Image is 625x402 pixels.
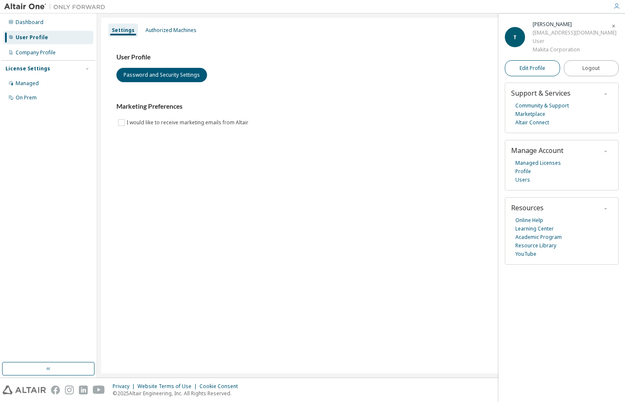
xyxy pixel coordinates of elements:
[145,27,197,34] div: Authorized Machines
[520,65,545,72] span: Edit Profile
[515,241,556,250] a: Resource Library
[515,102,569,110] a: Community & Support
[4,3,110,11] img: Altair One
[113,383,137,390] div: Privacy
[515,159,561,167] a: Managed Licenses
[582,64,600,72] span: Logout
[505,60,560,76] a: Edit Profile
[513,34,517,41] span: T
[533,29,617,37] div: [EMAIL_ADDRESS][DOMAIN_NAME]
[515,250,536,258] a: YouTube
[515,118,549,127] a: Altair Connect
[113,390,243,397] p: © 2025 Altair Engineering, Inc. All Rights Reserved.
[79,386,88,394] img: linkedin.svg
[93,386,105,394] img: youtube.svg
[112,27,135,34] div: Settings
[5,65,50,72] div: License Settings
[16,19,43,26] div: Dashboard
[533,46,617,54] div: Makita Corporation
[16,49,56,56] div: Company Profile
[511,203,544,212] span: Resources
[515,110,545,118] a: Marketplace
[116,53,606,62] h3: User Profile
[511,146,563,155] span: Manage Account
[199,383,243,390] div: Cookie Consent
[515,176,530,184] a: Users
[16,80,39,87] div: Managed
[65,386,74,394] img: instagram.svg
[564,60,619,76] button: Logout
[116,68,207,82] button: Password and Security Settings
[511,88,571,98] span: Support & Services
[16,94,37,101] div: On Prem
[127,118,250,128] label: I would like to receive marketing emails from Altair
[515,233,562,241] a: Academic Program
[533,37,617,46] div: User
[515,216,543,225] a: Online Help
[515,225,554,233] a: Learning Center
[3,386,46,394] img: altair_logo.svg
[515,167,531,176] a: Profile
[137,383,199,390] div: Website Terms of Use
[116,102,606,111] h3: Marketing Preferences
[51,386,60,394] img: facebook.svg
[16,34,48,41] div: User Profile
[533,20,617,29] div: Taro Takada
